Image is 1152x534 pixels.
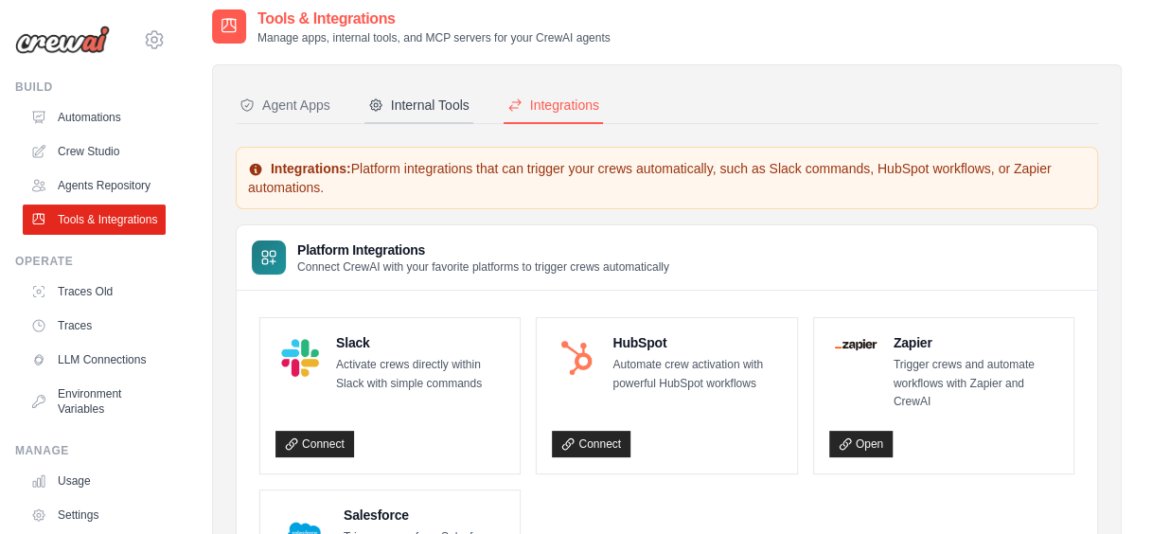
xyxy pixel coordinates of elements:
a: Connect [275,431,354,457]
a: LLM Connections [23,345,166,375]
img: Slack Logo [281,339,319,377]
h4: Salesforce [344,506,505,525]
a: Crew Studio [23,136,166,167]
div: Operate [15,254,166,269]
a: Tools & Integrations [23,205,166,235]
h2: Tools & Integrations [257,8,611,30]
p: Trigger crews and automate workflows with Zapier and CrewAI [894,356,1058,412]
div: Internal Tools [368,96,470,115]
h4: Slack [336,333,505,352]
p: Connect CrewAI with your favorite platforms to trigger crews automatically [297,259,669,275]
a: Settings [23,500,166,530]
a: Connect [552,431,630,457]
p: Activate crews directly within Slack with simple commands [336,356,505,393]
div: Manage [15,443,166,458]
a: Agents Repository [23,170,166,201]
img: Logo [15,26,110,54]
p: Manage apps, internal tools, and MCP servers for your CrewAI agents [257,30,611,45]
a: Open [829,431,893,457]
a: Usage [23,466,166,496]
p: Automate crew activation with powerful HubSpot workflows [612,356,781,393]
p: Platform integrations that can trigger your crews automatically, such as Slack commands, HubSpot ... [248,159,1086,197]
a: Traces Old [23,276,166,307]
h4: HubSpot [612,333,781,352]
a: Traces [23,311,166,341]
div: Build [15,80,166,95]
strong: Integrations: [271,161,351,176]
h4: Zapier [894,333,1058,352]
h3: Platform Integrations [297,240,669,259]
button: Agent Apps [236,88,334,124]
img: Zapier Logo [835,339,877,350]
div: Integrations [507,96,599,115]
img: HubSpot Logo [558,339,595,377]
button: Internal Tools [364,88,473,124]
a: Environment Variables [23,379,166,424]
a: Automations [23,102,166,133]
button: Integrations [504,88,603,124]
div: Agent Apps [239,96,330,115]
